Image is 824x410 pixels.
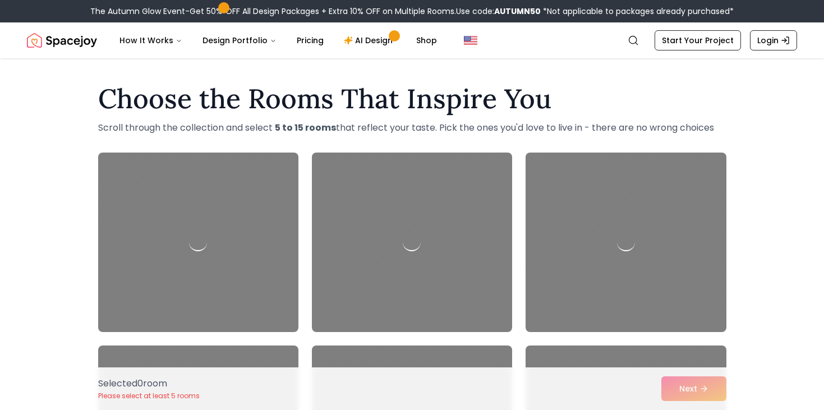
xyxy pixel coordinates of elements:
nav: Main [111,29,446,52]
a: Login [750,30,797,50]
a: Spacejoy [27,29,97,52]
img: United States [464,34,477,47]
button: Design Portfolio [194,29,286,52]
a: AI Design [335,29,405,52]
strong: 5 to 15 rooms [275,121,336,134]
b: AUTUMN50 [494,6,541,17]
a: Start Your Project [655,30,741,50]
p: Scroll through the collection and select that reflect your taste. Pick the ones you'd love to liv... [98,121,726,135]
a: Shop [407,29,446,52]
nav: Global [27,22,797,58]
a: Pricing [288,29,333,52]
div: The Autumn Glow Event-Get 50% OFF All Design Packages + Extra 10% OFF on Multiple Rooms. [90,6,734,17]
button: How It Works [111,29,191,52]
h1: Choose the Rooms That Inspire You [98,85,726,112]
p: Selected 0 room [98,377,200,390]
span: Use code: [456,6,541,17]
span: *Not applicable to packages already purchased* [541,6,734,17]
p: Please select at least 5 rooms [98,391,200,400]
img: Spacejoy Logo [27,29,97,52]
